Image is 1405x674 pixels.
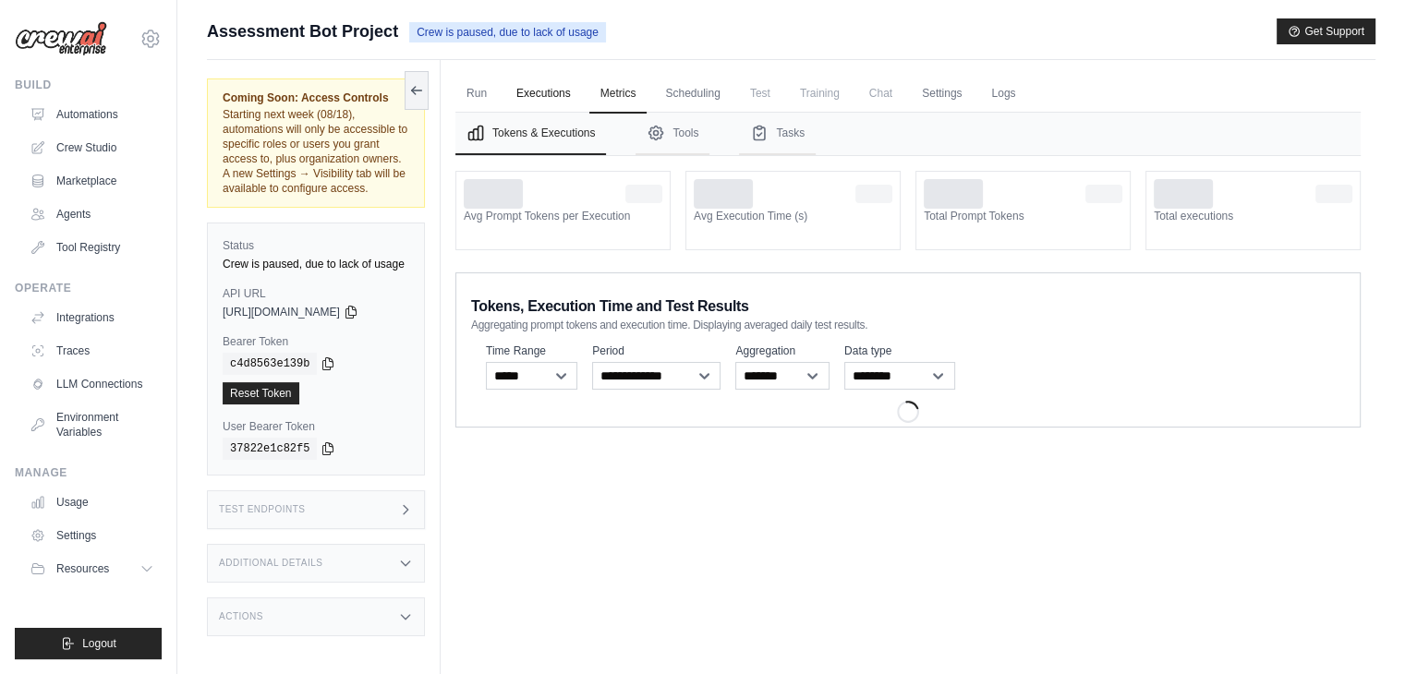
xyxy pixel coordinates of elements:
label: Status [223,238,409,253]
a: Agents [22,199,162,229]
a: Usage [22,487,162,517]
a: Scheduling [654,75,731,114]
a: Environment Variables [22,403,162,447]
span: Chat is not available until the deployment is complete [858,75,903,112]
label: Bearer Token [223,334,409,349]
label: Data type [844,343,955,358]
h3: Actions [219,611,263,622]
button: Tokens & Executions [455,113,606,155]
a: Settings [911,75,973,114]
a: Settings [22,521,162,550]
a: LLM Connections [22,369,162,399]
dt: Avg Execution Time (s) [694,209,892,223]
span: Test [739,75,781,112]
nav: Tabs [455,113,1361,155]
div: Operate [15,281,162,295]
button: Logout [15,628,162,659]
label: User Bearer Token [223,419,409,434]
a: Metrics [589,75,648,114]
span: Assessment Bot Project [207,18,398,44]
dt: Total Prompt Tokens [924,209,1122,223]
label: Period [592,343,721,358]
a: Executions [505,75,582,114]
a: Logs [980,75,1026,114]
button: Tools [636,113,709,155]
code: c4d8563e139b [223,353,317,375]
label: Aggregation [735,343,830,358]
a: Marketplace [22,166,162,196]
h3: Test Endpoints [219,504,306,515]
a: Integrations [22,303,162,332]
label: Time Range [486,343,577,358]
a: Reset Token [223,382,299,404]
button: Resources [22,554,162,584]
span: Training is not available until the deployment is complete [789,75,851,112]
code: 37822e1c82f5 [223,438,317,460]
div: Build [15,78,162,92]
span: Resources [56,561,109,576]
img: Logo [15,21,107,56]
h3: Additional Details [219,558,322,569]
div: Manage [15,465,162,480]
a: Run [455,75,498,114]
a: Automations [22,100,162,129]
span: Logout [82,636,116,651]
a: Crew Studio [22,133,162,162]
a: Tool Registry [22,233,162,262]
div: Crew is paused, due to lack of usage [223,257,409,271]
button: Tasks [739,113,816,155]
label: API URL [223,286,409,301]
span: [URL][DOMAIN_NAME] [223,305,340,319]
a: Traces [22,336,162,366]
span: Aggregating prompt tokens and execution time. Displaying averaged daily test results. [471,318,867,332]
dt: Total executions [1154,209,1352,223]
dt: Avg Prompt Tokens per Execution [464,209,662,223]
span: Crew is paused, due to lack of usage [409,22,606,42]
span: Starting next week (08/18), automations will only be accessible to specific roles or users you gr... [223,108,407,195]
span: Tokens, Execution Time and Test Results [471,295,749,318]
span: Coming Soon: Access Controls [223,90,409,105]
button: Get Support [1277,18,1375,44]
